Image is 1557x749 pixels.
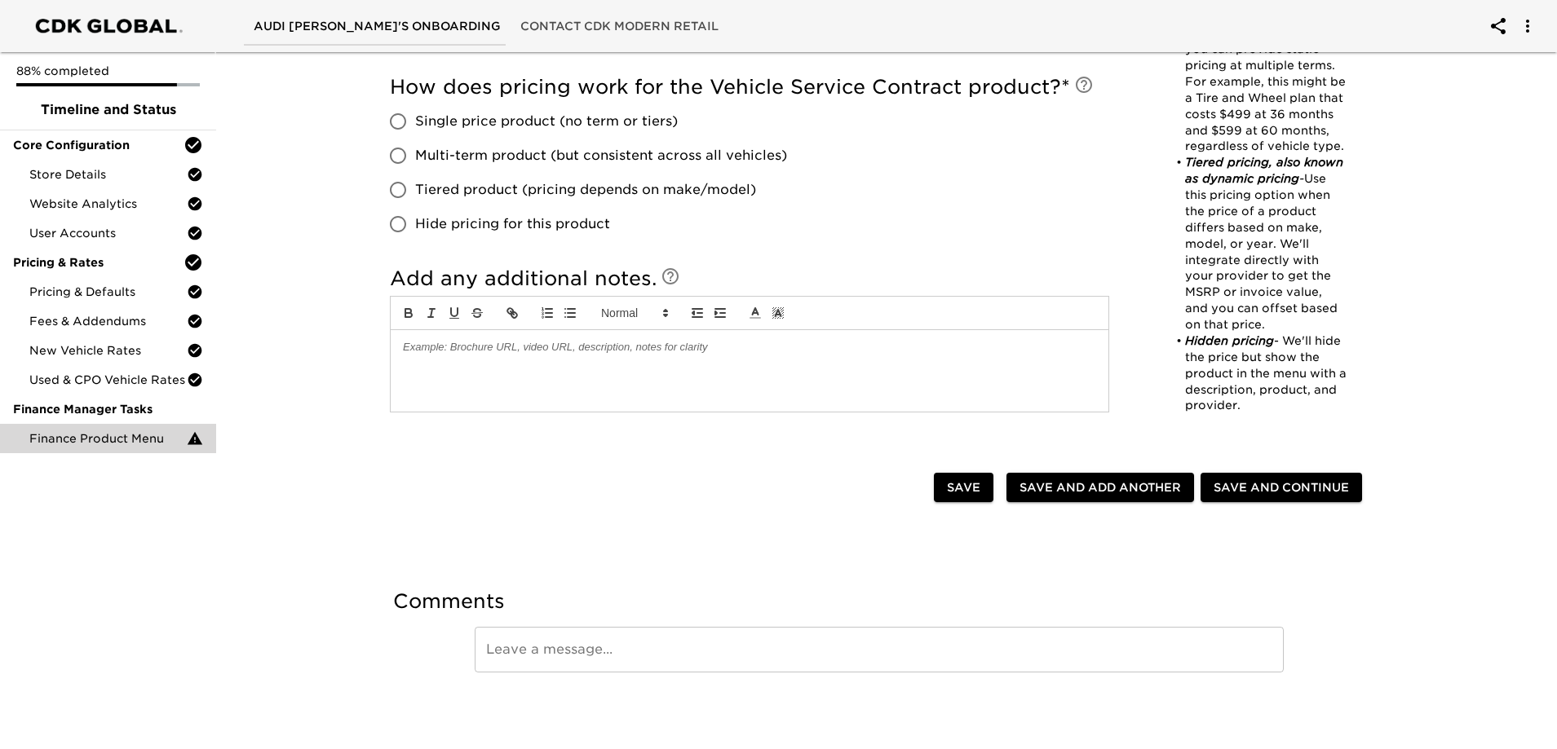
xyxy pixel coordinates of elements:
button: Save [934,473,993,503]
span: Single price product (no term or tiers) [415,112,678,131]
span: Audi [PERSON_NAME]'s Onboarding [254,16,501,37]
span: Fees & Addendums [29,313,187,329]
span: Website Analytics [29,196,187,212]
h5: Add any additional notes. [390,266,1109,292]
span: User Accounts [29,225,187,241]
span: Hide pricing for this product [415,214,610,234]
span: Pricing & Rates [13,254,184,271]
span: Save [947,478,980,498]
span: Timeline and Status [13,100,203,120]
p: 88% completed [16,63,200,79]
em: Tiered pricing, also known as dynamic pricing [1185,156,1347,185]
span: Store Details [29,166,187,183]
span: Used & CPO Vehicle Rates [29,372,187,388]
em: - [1299,172,1304,185]
li: - We'll hide the price but show the product in the menu with a description, product, and provider. [1168,333,1347,414]
span: Finance Manager Tasks [13,401,203,417]
span: Contact CDK Modern Retail [520,16,719,37]
button: account of current user [1508,7,1547,46]
button: Save and Continue [1201,473,1362,503]
button: account of current user [1479,7,1518,46]
span: Save and Add Another [1020,478,1181,498]
span: Tiered product (pricing depends on make/model) [415,180,756,200]
span: Multi-term product (but consistent across all vehicles) [415,146,787,165]
span: Pricing & Defaults [29,284,187,300]
span: New Vehicle Rates [29,342,187,359]
button: Save and Add Another [1006,473,1194,503]
li: Use this pricing option when the price of a product differs based on make, model, or year. We'll ... [1168,155,1347,333]
em: Hidden pricing [1185,334,1274,347]
h5: How does pricing work for the Vehicle Service Contract product? [390,74,1109,100]
span: Core Configuration [13,137,184,153]
h5: Comments [393,588,1365,615]
li: Similar to static pricing, you can provide static pricing at multiple terms. For example, this mi... [1168,9,1347,155]
span: Save and Continue [1214,478,1349,498]
span: Finance Product Menu [29,430,187,447]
